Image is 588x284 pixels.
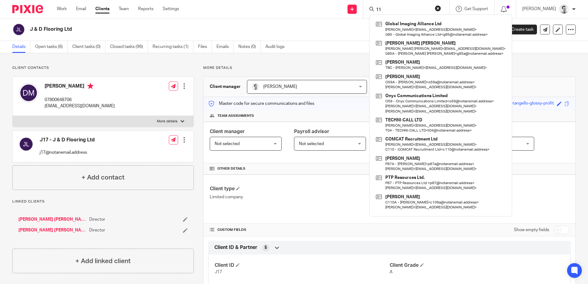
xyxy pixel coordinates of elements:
[215,270,222,274] span: J17
[263,85,297,89] span: [PERSON_NAME]
[559,4,569,14] img: Andy_2025.jpg
[57,6,67,12] a: Work
[95,6,109,12] a: Clients
[45,83,115,91] h4: [PERSON_NAME]
[501,25,537,34] a: Create task
[464,7,488,11] span: Get Support
[19,83,38,103] img: svg%3E
[110,41,148,53] a: Closed tasks (96)
[81,173,125,182] h4: + Add contact
[153,41,193,53] a: Recurring tasks (1)
[12,199,194,204] p: Linked clients
[45,97,115,103] p: 07800648706
[19,137,34,152] img: svg%3E
[157,119,177,124] p: More details
[203,65,576,70] p: More details
[89,227,105,233] span: Director
[12,65,194,70] p: Client contacts
[252,83,259,90] img: Andy_2025.jpg
[208,101,314,107] p: Master code for secure communications and files
[514,227,549,233] label: Show empty fields
[264,245,267,251] span: 5
[119,6,129,12] a: Team
[72,41,105,53] a: Client tasks (0)
[238,41,261,53] a: Notes (0)
[435,5,441,11] button: Clear
[87,83,93,89] i: Primary
[40,149,95,156] p: j17@notanemail.address
[210,129,245,134] span: Client manager
[390,262,564,269] h4: Client Grade
[18,216,86,223] a: [PERSON_NAME] [PERSON_NAME]
[215,262,389,269] h4: Client ID
[217,166,245,171] span: Other details
[210,186,389,192] h4: Client type
[138,6,153,12] a: Reports
[215,142,240,146] span: Not selected
[12,23,25,36] img: svg%3E
[45,103,115,109] p: [EMAIL_ADDRESS][DOMAIN_NAME]
[265,41,289,53] a: Audit logs
[299,142,324,146] span: Not selected
[522,6,556,12] p: [PERSON_NAME]
[390,270,392,274] span: A
[501,100,554,107] div: sleek-tangello-glossy-profit
[217,41,234,53] a: Emails
[198,41,212,53] a: Files
[12,5,43,13] img: Pixie
[35,41,68,53] a: Open tasks (6)
[89,216,105,223] span: Director
[75,256,131,266] h4: + Add linked client
[210,84,241,90] h3: Client manager
[30,26,399,33] h2: J & D Flooring Ltd
[12,41,30,53] a: Details
[214,244,257,251] span: Client ID & Partner
[210,227,389,232] h4: CUSTOM FIELDS
[76,6,86,12] a: Email
[217,113,254,118] span: Team assignments
[375,7,431,13] input: Search
[40,137,95,143] h4: J17 - J & D Flooring Ltd
[210,194,389,200] p: Limited company
[18,227,86,233] a: [PERSON_NAME] [PERSON_NAME]
[294,129,329,134] span: Payroll advisor
[163,6,179,12] a: Settings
